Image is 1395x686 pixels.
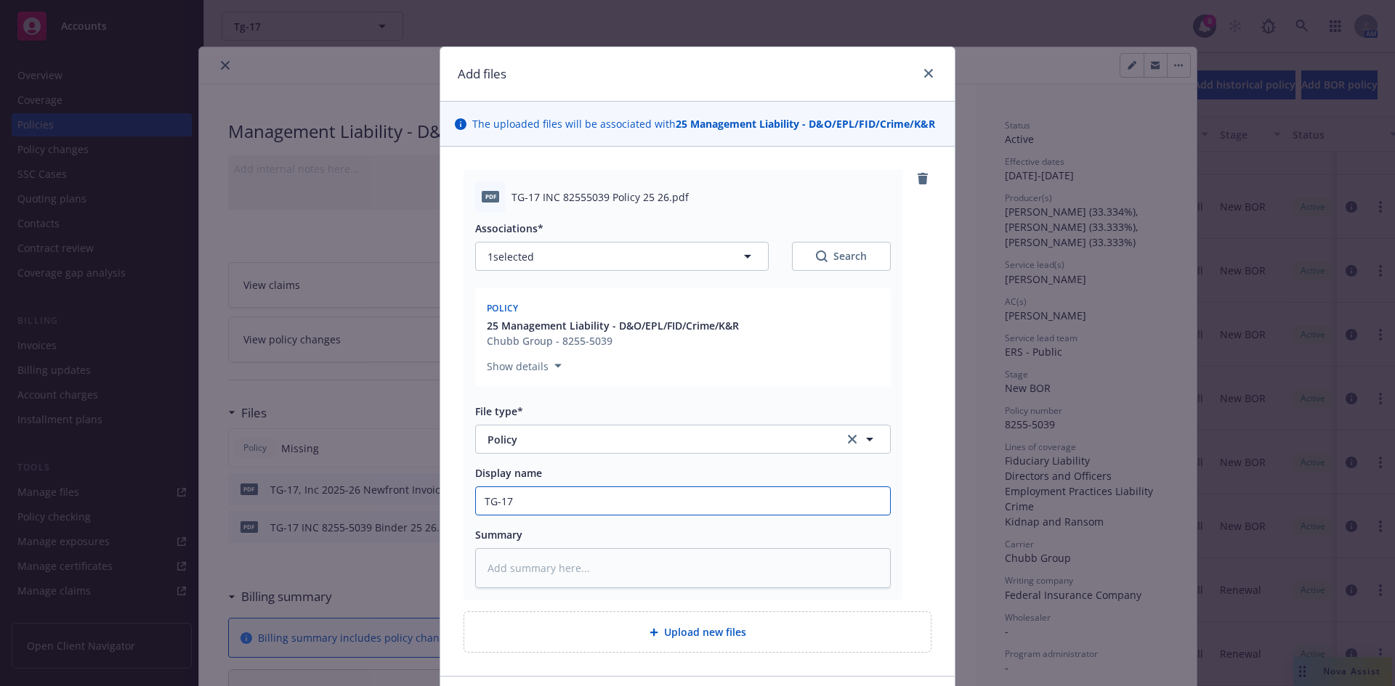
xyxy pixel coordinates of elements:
[844,430,861,448] a: clear selection
[475,528,522,542] span: Summary
[475,425,891,454] button: Policyclear selection
[476,487,890,515] input: Add display name here...
[475,466,542,480] span: Display name
[488,432,824,447] span: Policy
